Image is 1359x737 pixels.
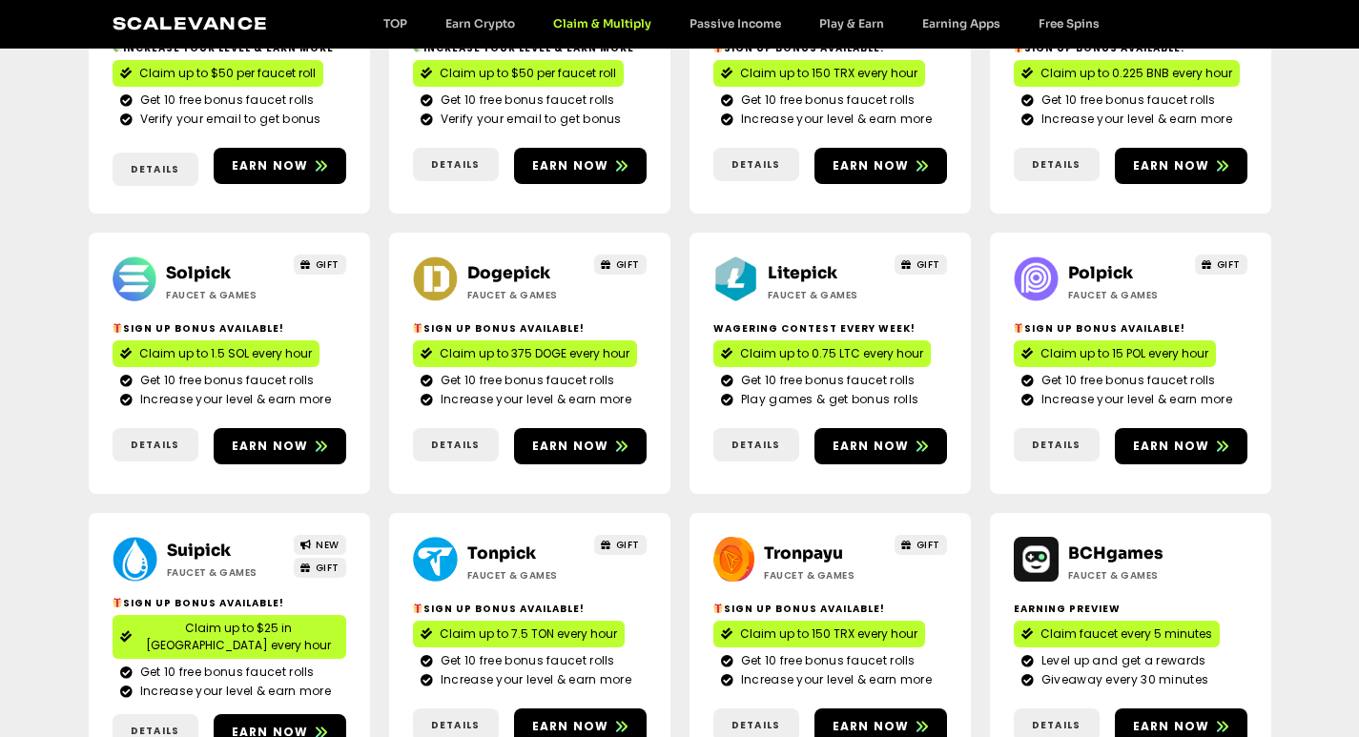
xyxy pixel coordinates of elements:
a: Claim up to 15 POL every hour [1014,340,1216,367]
a: Earning Apps [903,16,1019,31]
span: Get 10 free bonus faucet rolls [1037,372,1216,389]
span: Get 10 free bonus faucet rolls [436,372,615,389]
a: Earn now [514,428,647,464]
span: Increase your level & earn more [436,671,631,688]
span: Level up and get a rewards [1037,652,1206,669]
span: Get 10 free bonus faucet rolls [736,372,916,389]
a: Claim up to 150 TRX every hour [713,621,925,647]
a: Claim & Multiply [534,16,670,31]
h2: Faucet & Games [1068,568,1187,583]
a: GIFT [1195,255,1247,275]
h2: Sign Up Bonus Available! [113,321,346,336]
span: Increase your level & earn more [736,111,932,128]
a: Dogepick [467,263,550,283]
a: Earn now [814,148,947,184]
span: Earn now [1133,157,1210,174]
span: Details [431,718,480,732]
a: Scalevance [113,13,269,33]
a: Earn now [214,148,346,184]
span: GIFT [916,538,940,552]
span: Claim up to 15 POL every hour [1040,345,1208,362]
a: Claim up to 0.225 BNB every hour [1014,60,1240,87]
h2: Faucet & Games [166,288,285,302]
span: Verify your email to get bonus [135,111,321,128]
a: Free Spins [1019,16,1119,31]
span: Get 10 free bonus faucet rolls [135,372,315,389]
a: Claim up to 375 DOGE every hour [413,340,637,367]
a: Claim up to $50 per faucet roll [413,60,624,87]
span: GIFT [1217,257,1241,272]
h2: Faucet & Games [768,288,887,302]
a: Details [113,428,198,461]
a: Details [1014,428,1100,461]
span: Details [131,162,179,176]
a: GIFT [294,558,346,578]
a: Claim up to 1.5 SOL every hour [113,340,319,367]
span: Play games & get bonus rolls [736,391,918,408]
a: Passive Income [670,16,800,31]
a: Earn now [214,428,346,464]
span: Earn now [232,157,309,174]
span: Get 10 free bonus faucet rolls [135,664,315,681]
a: Details [713,148,799,181]
span: Details [1032,438,1081,452]
span: Claim up to 375 DOGE every hour [440,345,629,362]
span: NEW [316,538,340,552]
img: 🎁 [413,604,422,613]
a: GIFT [594,255,647,275]
span: Claim up to 1.5 SOL every hour [139,345,312,362]
a: Claim up to $50 per faucet roll [113,60,323,87]
a: Details [413,148,499,181]
a: Earn now [1115,148,1247,184]
a: GIFT [895,255,947,275]
span: Increase your level & earn more [1037,391,1232,408]
a: GIFT [594,535,647,555]
a: Earn Crypto [426,16,534,31]
h2: Faucet & Games [167,565,286,580]
span: GIFT [616,538,640,552]
a: Earn now [1115,428,1247,464]
a: Earn now [814,428,947,464]
span: Increase your level & earn more [736,671,932,688]
a: TOP [364,16,426,31]
img: 🎁 [413,323,422,333]
span: Details [431,438,480,452]
span: Claim up to $25 in [GEOGRAPHIC_DATA] every hour [139,620,339,654]
h2: Sign Up Bonus Available! [713,41,947,55]
span: Get 10 free bonus faucet rolls [436,652,615,669]
span: Increase your level & earn more [436,391,631,408]
span: GIFT [316,257,340,272]
span: Claim up to 0.225 BNB every hour [1040,65,1232,82]
span: GIFT [616,257,640,272]
h2: Wagering contest every week! [713,321,947,336]
h2: Increase your level & earn more [113,41,346,55]
a: Details [113,153,198,186]
a: Polpick [1068,263,1133,283]
a: GIFT [895,535,947,555]
span: Verify your email to get bonus [436,111,622,128]
img: 🎁 [1014,323,1023,333]
span: Earn now [1133,438,1210,455]
span: Details [731,718,780,732]
h2: Faucet & Games [467,568,587,583]
span: GIFT [916,257,940,272]
a: Earn now [514,148,647,184]
span: Claim up to 150 TRX every hour [740,625,917,643]
h2: Sign Up Bonus Available! [713,602,947,616]
a: GIFT [294,255,346,275]
h2: Earning Preview [1014,602,1247,616]
span: Earn now [232,438,309,455]
h2: Increase your level & earn more [413,41,647,55]
h2: Sign Up Bonus Available! [413,602,647,616]
span: Details [431,157,480,172]
span: Increase your level & earn more [135,391,331,408]
a: Details [1014,148,1100,181]
span: Claim up to 0.75 LTC every hour [740,345,923,362]
a: Litepick [768,263,837,283]
span: Details [131,438,179,452]
h2: Faucet & Games [764,568,883,583]
a: Details [713,428,799,461]
a: Suipick [167,541,231,561]
span: Earn now [833,157,910,174]
span: Get 10 free bonus faucet rolls [736,652,916,669]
